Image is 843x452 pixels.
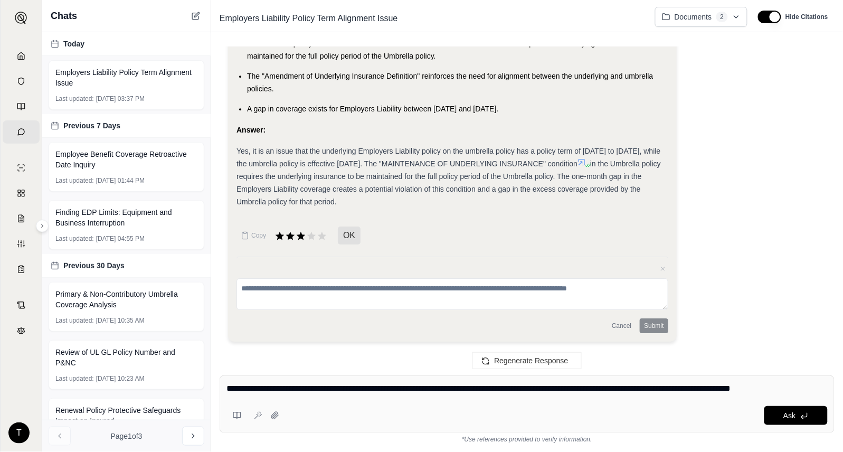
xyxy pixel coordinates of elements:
[36,220,49,232] button: Expand sidebar
[3,319,40,342] a: Legal Search Engine
[3,182,40,205] a: Policy Comparisons
[96,234,145,243] span: [DATE] 04:55 PM
[51,8,77,23] span: Chats
[3,70,40,93] a: Documents Vault
[3,207,40,230] a: Claim Coverage
[608,318,636,333] button: Cancel
[338,227,361,244] span: OK
[96,95,145,103] span: [DATE] 03:37 PM
[63,39,84,49] span: Today
[3,44,40,68] a: Home
[236,147,661,168] span: Yes, it is an issue that the underlying Employers Liability policy on the umbrella policy has a p...
[3,120,40,144] a: Chat
[236,159,661,206] span: in the Umbrella policy requires the underlying insurance to be maintained for the full policy per...
[11,7,32,29] button: Expand sidebar
[472,352,581,369] button: Regenerate Response
[55,67,197,88] span: Employers Liability Policy Term Alignment Issue
[247,39,648,60] span: The Umbrella policy's "MAINTENANCE OF UNDERLYING INSURANCE" condition requires the underlying ins...
[251,231,266,240] span: Copy
[675,12,712,22] span: Documents
[783,411,795,420] span: Ask
[15,12,27,24] img: Expand sidebar
[247,72,653,93] span: The "Amendment of Underlying Insurance Definition" reinforces the need for alignment between the ...
[247,105,498,113] span: A gap in coverage exists for Employers Liability between [DATE] and [DATE].
[785,13,828,21] span: Hide Citations
[716,12,728,22] span: 2
[3,95,40,118] a: Prompt Library
[8,422,30,444] div: T
[494,356,568,365] span: Regenerate Response
[3,258,40,281] a: Coverage Table
[236,225,270,246] button: Copy
[63,120,120,131] span: Previous 7 Days
[55,405,197,426] span: Renewal Policy Protective Safeguards Impact on Insured
[3,156,40,180] a: Single Policy
[190,10,202,22] button: New Chat
[55,149,197,170] span: Employee Benefit Coverage Retroactive Date Inquiry
[55,289,197,310] span: Primary & Non-Contributory Umbrella Coverage Analysis
[3,232,40,256] a: Custom Report
[215,10,647,27] div: Edit Title
[215,10,402,27] span: Employers Liability Policy Term Alignment Issue
[764,406,828,425] button: Ask
[55,374,94,383] span: Last updated:
[55,234,94,243] span: Last updated:
[55,176,94,185] span: Last updated:
[96,316,145,325] span: [DATE] 10:35 AM
[63,260,125,271] span: Previous 30 Days
[236,126,266,134] strong: Answer:
[55,316,94,325] span: Last updated:
[55,347,197,368] span: Review of UL GL Policy Number and P&NC
[96,176,145,185] span: [DATE] 01:44 PM
[655,7,748,27] button: Documents2
[55,95,94,103] span: Last updated:
[55,207,197,228] span: Finding EDP Limits: Equipment and Business Interruption
[111,431,143,441] span: Page 1 of 3
[3,294,40,317] a: Contract Analysis
[220,433,835,444] div: *Use references provided to verify information.
[96,374,145,383] span: [DATE] 10:23 AM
